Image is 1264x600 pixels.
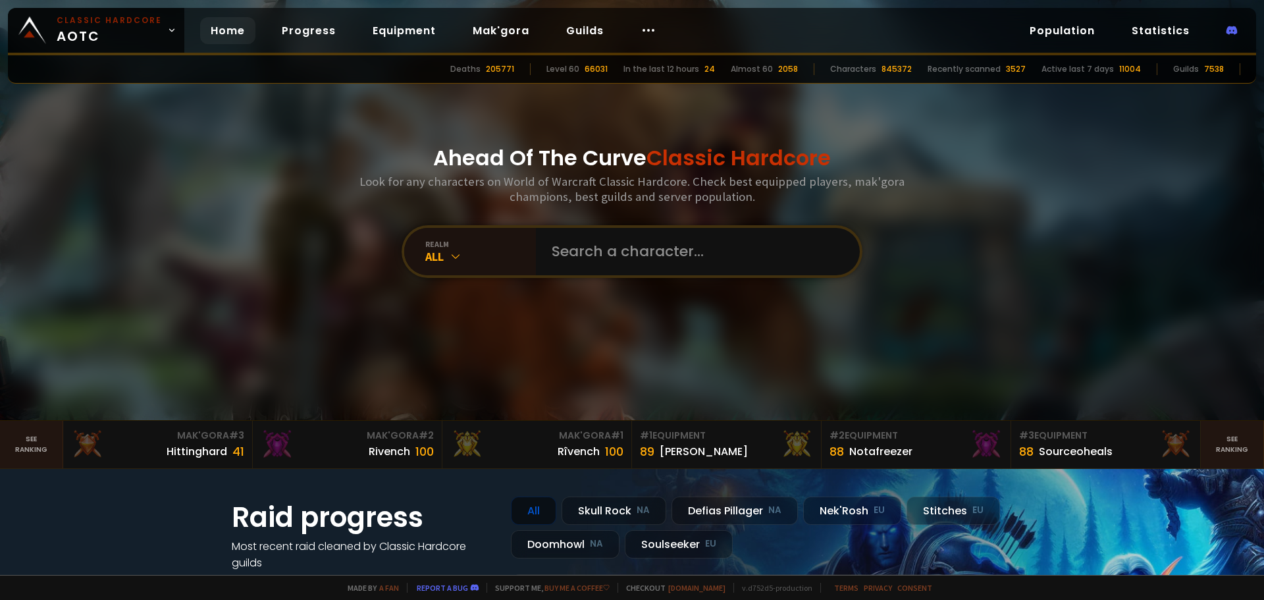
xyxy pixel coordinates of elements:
[57,14,162,26] small: Classic Hardcore
[834,583,858,593] a: Terms
[232,572,317,587] a: See all progress
[907,497,1000,525] div: Stitches
[668,583,725,593] a: [DOMAIN_NAME]
[261,429,434,443] div: Mak'Gora
[1039,443,1113,460] div: Sourceoheals
[558,443,600,460] div: Rîvench
[874,504,885,517] small: EU
[271,17,346,44] a: Progress
[167,443,227,460] div: Hittinghard
[1011,421,1201,468] a: #3Equipment88Sourceoheals
[450,429,623,443] div: Mak'Gora
[362,17,446,44] a: Equipment
[253,421,442,468] a: Mak'Gora#2Rivench100
[928,63,1001,75] div: Recently scanned
[611,429,623,442] span: # 1
[897,583,932,593] a: Consent
[556,17,614,44] a: Guilds
[590,537,603,551] small: NA
[778,63,798,75] div: 2058
[1019,17,1105,44] a: Population
[605,443,623,460] div: 100
[57,14,162,46] span: AOTC
[803,497,901,525] div: Nek'Rosh
[415,443,434,460] div: 100
[462,17,540,44] a: Mak'gora
[768,504,781,517] small: NA
[625,530,733,559] div: Soulseeker
[864,583,892,593] a: Privacy
[340,583,399,593] span: Made by
[511,530,619,559] div: Doomhowl
[640,429,813,443] div: Equipment
[829,429,845,442] span: # 2
[640,443,654,460] div: 89
[972,504,984,517] small: EU
[637,504,650,517] small: NA
[829,443,844,460] div: 88
[546,63,579,75] div: Level 60
[419,429,434,442] span: # 2
[660,443,748,460] div: [PERSON_NAME]
[8,8,184,53] a: Classic HardcoreAOTC
[232,538,495,571] h4: Most recent raid cleaned by Classic Hardcore guilds
[511,497,556,525] div: All
[1006,63,1026,75] div: 3527
[671,497,798,525] div: Defias Pillager
[232,497,495,538] h1: Raid progress
[232,443,244,460] div: 41
[450,63,481,75] div: Deaths
[1201,421,1264,468] a: Seeranking
[618,583,725,593] span: Checkout
[562,497,666,525] div: Skull Rock
[425,249,536,264] div: All
[1121,17,1200,44] a: Statistics
[623,63,699,75] div: In the last 12 hours
[640,429,652,442] span: # 1
[442,421,632,468] a: Mak'Gora#1Rîvench100
[705,537,716,551] small: EU
[544,583,610,593] a: Buy me a coffee
[1173,63,1199,75] div: Guilds
[731,63,773,75] div: Almost 60
[544,228,844,275] input: Search a character...
[417,583,468,593] a: Report a bug
[1019,429,1034,442] span: # 3
[704,63,715,75] div: 24
[379,583,399,593] a: a fan
[1019,429,1192,443] div: Equipment
[63,421,253,468] a: Mak'Gora#3Hittinghard41
[1019,443,1034,460] div: 88
[849,443,912,460] div: Notafreezer
[585,63,608,75] div: 66031
[369,443,410,460] div: Rivench
[486,63,514,75] div: 205771
[487,583,610,593] span: Support me,
[425,239,536,249] div: realm
[1041,63,1114,75] div: Active last 7 days
[882,63,912,75] div: 845372
[829,429,1003,443] div: Equipment
[1204,63,1224,75] div: 7538
[733,583,812,593] span: v. d752d5 - production
[71,429,244,443] div: Mak'Gora
[229,429,244,442] span: # 3
[200,17,255,44] a: Home
[433,142,831,174] h1: Ahead Of The Curve
[822,421,1011,468] a: #2Equipment88Notafreezer
[646,143,831,173] span: Classic Hardcore
[632,421,822,468] a: #1Equipment89[PERSON_NAME]
[354,174,910,204] h3: Look for any characters on World of Warcraft Classic Hardcore. Check best equipped players, mak'g...
[830,63,876,75] div: Characters
[1119,63,1141,75] div: 11004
